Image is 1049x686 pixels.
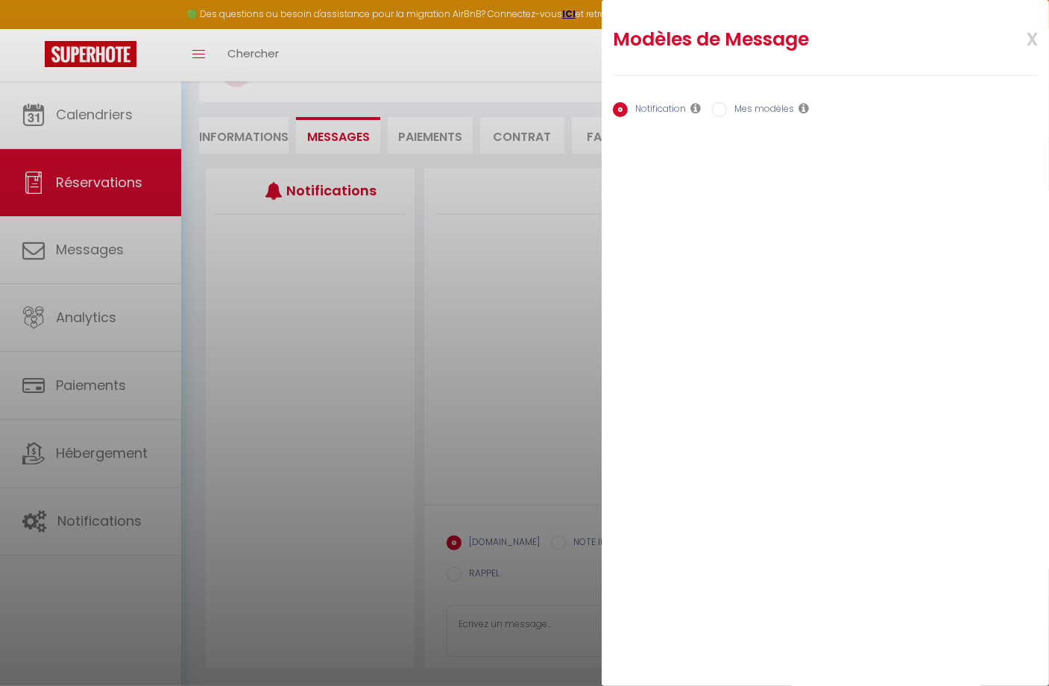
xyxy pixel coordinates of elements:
[690,102,701,114] i: Les notifications sont visibles par toi et ton équipe
[727,102,794,119] label: Mes modèles
[628,102,686,119] label: Notification
[12,6,57,51] button: Ouvrir le widget de chat LiveChat
[613,28,960,51] h2: Modèles de Message
[991,20,1038,55] span: x
[798,102,809,114] i: Les modèles généraux sont visibles par vous et votre équipe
